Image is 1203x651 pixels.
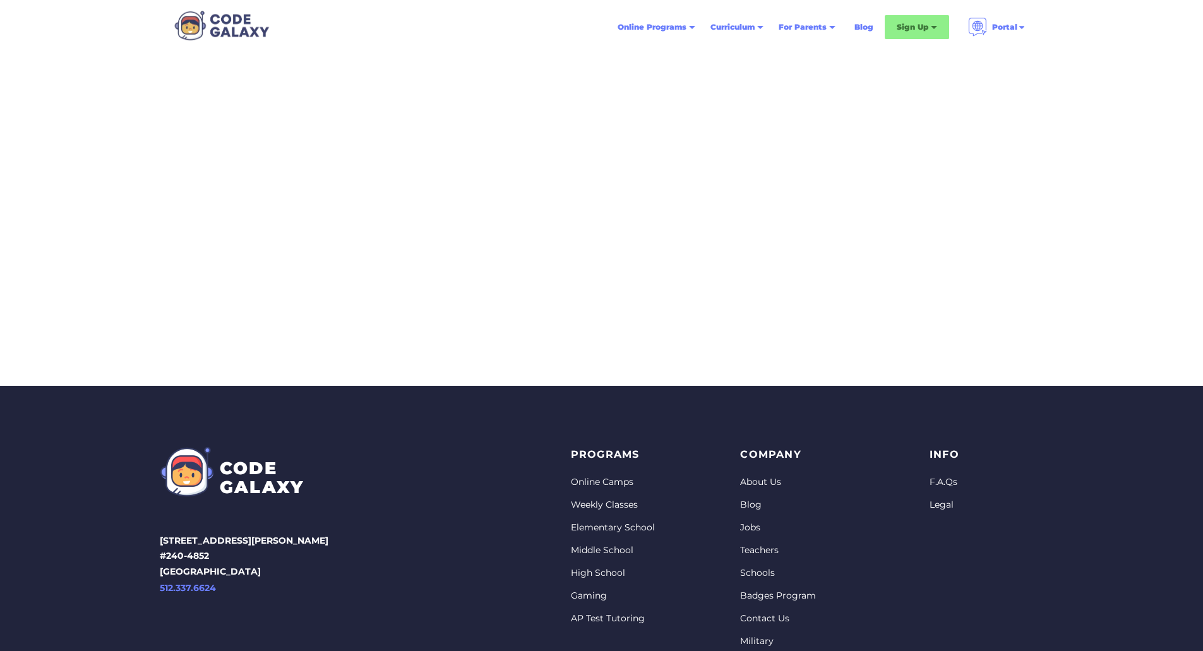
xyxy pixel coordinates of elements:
div: Online Programs [618,21,686,33]
a: Weekly Classes [571,499,655,511]
div: Online Programs [610,16,703,39]
p: PROGRAMS [571,446,655,463]
div: For Parents [779,21,827,33]
div: Sign Up [897,21,928,33]
a: AP Test Tutoring [571,612,655,625]
a: Elementary School [571,522,655,534]
a: Gaming [571,590,655,602]
p: info [930,446,959,463]
a: 512.337.6624 [160,580,328,596]
a: CODEGALAXY [160,446,328,497]
a: Legal [930,499,959,511]
div: Sign Up [885,15,949,39]
div: Curriculum [710,21,755,33]
a: Military [740,635,844,648]
div: For Parents [771,16,843,39]
a: Jobs [740,522,844,534]
a: Blog [847,16,881,39]
a: Middle School [571,544,655,557]
a: Teachers [740,544,844,557]
div: CODE GALAXY [220,459,304,497]
a: High School [571,567,655,580]
a: Badges Program [740,590,844,602]
div: Portal [961,13,1034,42]
p: [STREET_ADDRESS][PERSON_NAME] #240-4852 [GEOGRAPHIC_DATA] [160,533,328,622]
p: Company [740,446,844,463]
a: Schools [740,567,844,580]
a: Contact Us [740,612,844,625]
div: Portal [992,21,1017,33]
a: Online Camps [571,476,655,489]
a: About Us [740,476,844,489]
a: F.A.Qs [930,476,959,489]
div: Curriculum [703,16,771,39]
a: Blog [740,499,844,511]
